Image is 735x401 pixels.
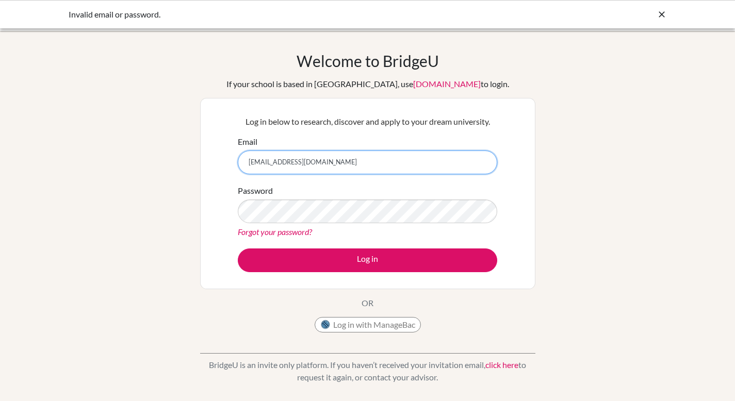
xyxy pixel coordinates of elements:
[238,115,497,128] p: Log in below to research, discover and apply to your dream university.
[226,78,509,90] div: If your school is based in [GEOGRAPHIC_DATA], use to login.
[238,185,273,197] label: Password
[297,52,439,70] h1: Welcome to BridgeU
[485,360,518,370] a: click here
[200,359,535,383] p: BridgeU is an invite only platform. If you haven’t received your invitation email, to request it ...
[238,136,257,148] label: Email
[315,317,421,332] button: Log in with ManageBac
[413,79,481,89] a: [DOMAIN_NAME]
[69,8,512,21] div: Invalid email or password.
[362,297,373,309] p: OR
[238,227,312,237] a: Forgot your password?
[238,248,497,272] button: Log in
